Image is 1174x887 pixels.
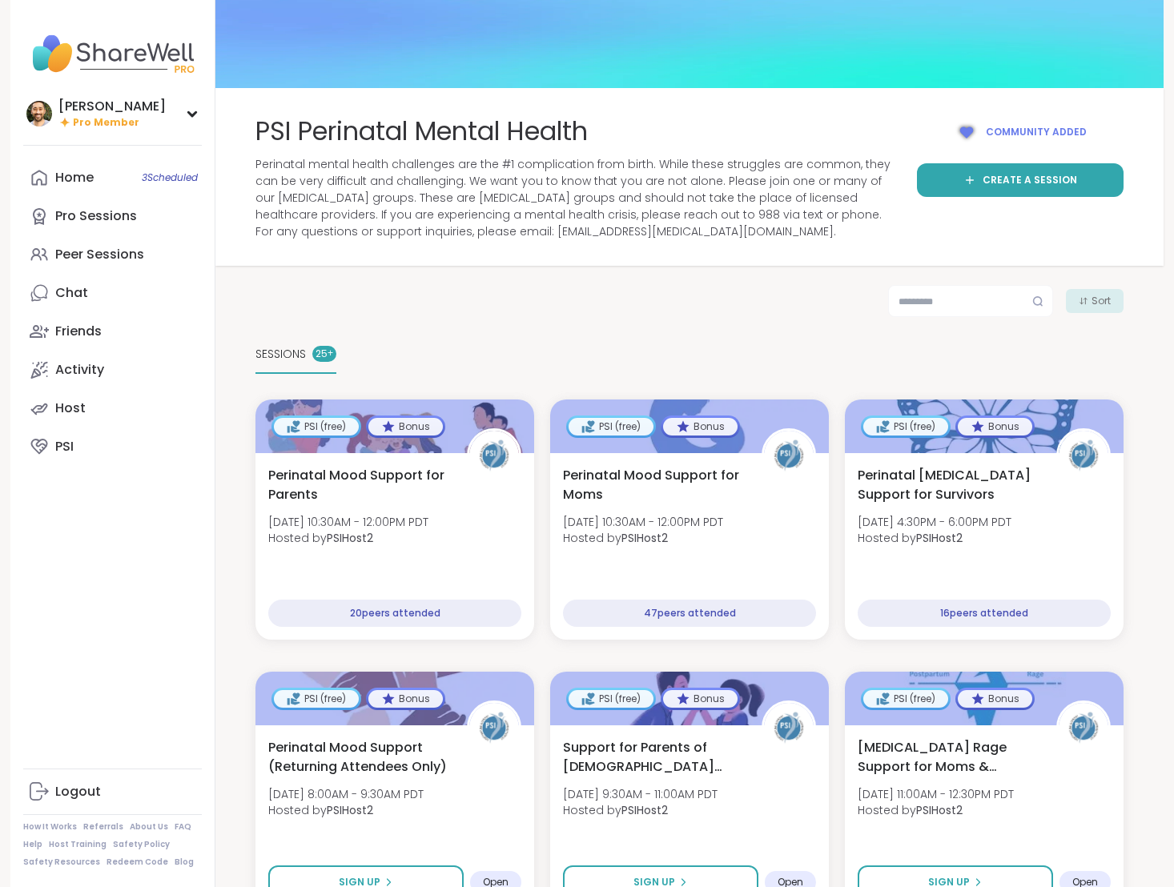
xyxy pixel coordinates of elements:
span: Hosted by [858,802,1014,818]
div: PSI (free) [569,418,653,435]
span: PSI Perinatal Mental Health [255,114,588,150]
span: Pro Member [73,116,139,130]
div: PSI [55,438,74,456]
span: [MEDICAL_DATA] Rage Support for Moms & Birthing People [858,738,1039,777]
a: Peer Sessions [23,235,202,274]
a: Logout [23,773,202,811]
a: Help [23,839,42,850]
a: Host [23,389,202,427]
span: Perinatal Mood Support (Returning Attendees Only) [268,738,449,777]
span: Perinatal Mood Support for Parents [268,466,449,504]
div: Activity [55,361,104,379]
a: Pro Sessions [23,197,202,235]
b: PSIHost2 [916,530,963,546]
img: ShareWell Nav Logo [23,26,202,82]
a: How It Works [23,821,77,833]
b: PSIHost2 [327,530,373,546]
span: [DATE] 8:00AM - 9:30AM PDT [268,786,424,802]
img: PSIHost2 [469,431,519,480]
a: Referrals [83,821,123,833]
div: Logout [55,783,101,801]
span: Perinatal Mood Support for Moms [563,466,744,504]
div: PSI (free) [274,690,359,708]
span: Hosted by [858,530,1011,546]
span: Hosted by [268,802,424,818]
div: [PERSON_NAME] [58,98,166,115]
b: PSIHost2 [327,802,373,818]
a: Safety Resources [23,857,100,868]
span: Create a session [983,173,1077,187]
div: 25 [312,346,336,362]
img: PSIHost2 [764,431,814,480]
a: Activity [23,351,202,389]
img: brett [26,101,52,126]
div: PSI (free) [274,418,359,435]
a: Chat [23,274,202,312]
span: Hosted by [563,530,723,546]
div: Bonus [958,690,1032,708]
div: Bonus [368,418,443,435]
a: Blog [175,857,194,868]
a: Home3Scheduled [23,159,202,197]
pre: + [328,347,333,361]
span: [DATE] 11:00AM - 12:30PM PDT [858,786,1014,802]
a: PSI [23,427,202,466]
div: PSI (free) [863,690,948,708]
img: PSIHost2 [469,703,519,753]
span: Hosted by [563,802,718,818]
div: 47 peers attended [563,600,816,627]
span: SESSIONS [255,346,306,363]
button: Community added [917,114,1124,151]
span: [DATE] 4:30PM - 6:00PM PDT [858,514,1011,530]
a: About Us [130,821,168,833]
a: FAQ [175,821,191,833]
a: Safety Policy [113,839,170,850]
img: PSIHost2 [1059,431,1108,480]
div: Bonus [663,690,738,708]
div: Bonus [368,690,443,708]
a: Redeem Code [107,857,168,868]
b: PSIHost2 [621,530,668,546]
div: 16 peers attended [858,600,1111,627]
span: Support for Parents of [DEMOGRAPHIC_DATA] Children [563,738,744,777]
b: PSIHost2 [916,802,963,818]
a: Friends [23,312,202,351]
span: 3 Scheduled [142,171,198,184]
div: 20 peers attended [268,600,521,627]
span: [DATE] 10:30AM - 12:00PM PDT [268,514,428,530]
span: [DATE] 10:30AM - 12:00PM PDT [563,514,723,530]
div: Pro Sessions [55,207,137,225]
div: PSI (free) [569,690,653,708]
div: Bonus [663,418,738,435]
span: Perinatal mental health challenges are the #1 complication from birth. While these struggles are ... [255,156,898,240]
div: Chat [55,284,88,302]
span: Community added [986,125,1087,139]
a: Host Training [49,839,107,850]
span: Hosted by [268,530,428,546]
div: Home [55,169,94,187]
div: Bonus [958,418,1032,435]
span: [DATE] 9:30AM - 11:00AM PDT [563,786,718,802]
div: Friends [55,323,102,340]
img: PSIHost2 [1059,703,1108,753]
div: Host [55,399,86,417]
b: PSIHost2 [621,802,668,818]
div: Peer Sessions [55,246,144,263]
a: Create a session [917,163,1124,197]
span: Perinatal [MEDICAL_DATA] Support for Survivors [858,466,1039,504]
div: PSI (free) [863,418,948,435]
img: PSIHost2 [764,703,814,753]
span: Sort [1092,294,1111,308]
